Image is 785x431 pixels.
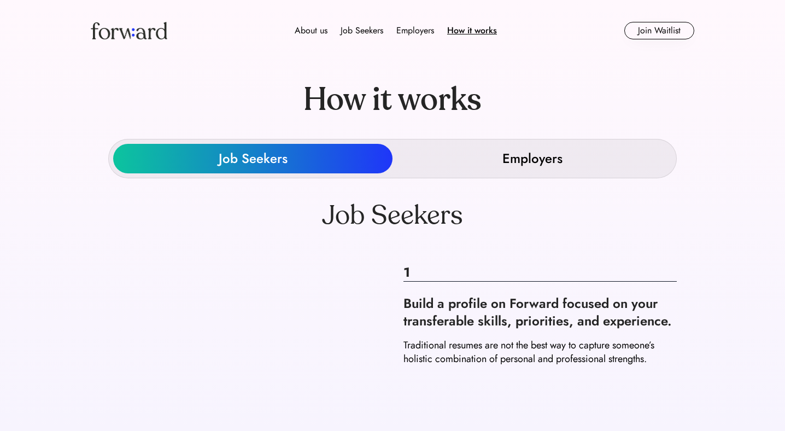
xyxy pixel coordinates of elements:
[396,24,434,37] div: Employers
[624,22,694,39] button: Join Waitlist
[295,24,327,37] div: About us
[403,339,677,366] div: Traditional resumes are not the best way to capture someone’s holistic combination of personal an...
[403,295,677,330] div: Build a profile on Forward focused on your transferable skills, priorities, and experience.
[447,24,497,37] div: How it works
[282,61,503,139] div: How it works
[66,200,719,231] div: Job Seekers
[219,150,288,167] div: Job Seekers
[403,264,677,282] div: 1
[341,24,383,37] div: Job Seekers
[502,150,563,167] div: Employers
[91,22,167,39] img: Forward logo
